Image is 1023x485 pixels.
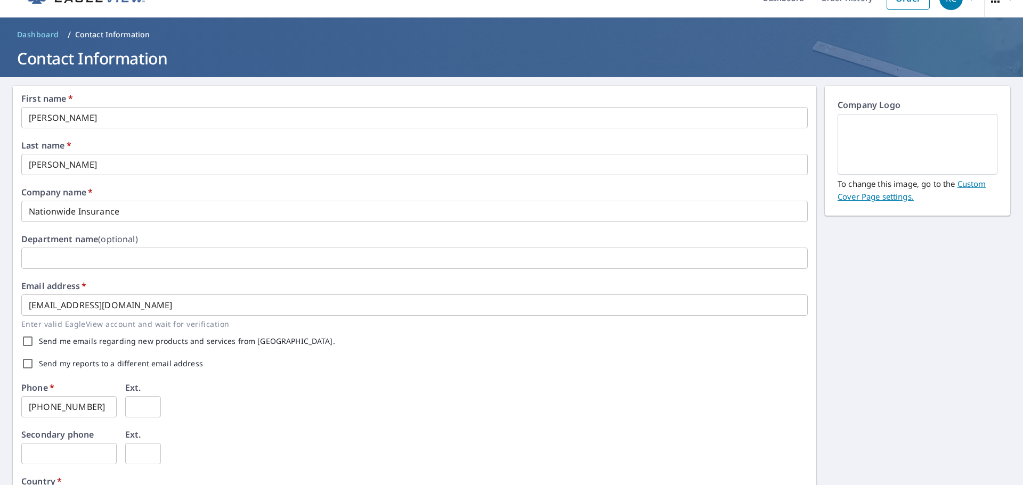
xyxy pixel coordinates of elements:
p: Company Logo [838,98,997,114]
h1: Contact Information [13,47,1010,69]
p: Contact Information [75,29,150,40]
span: Dashboard [17,29,59,40]
label: Company name [21,188,93,196]
label: Secondary phone [21,430,94,439]
img: EmptyCustomerLogo.png [850,116,985,173]
p: Enter valid EagleView account and wait for verification [21,318,800,330]
label: Send me emails regarding new products and services from [GEOGRAPHIC_DATA]. [39,338,335,345]
label: Last name [21,141,71,150]
label: Phone [21,383,54,392]
label: Ext. [125,430,141,439]
p: To change this image, go to the [838,175,997,203]
label: First name [21,94,73,103]
label: Department name [21,235,138,243]
a: Dashboard [13,26,63,43]
nav: breadcrumb [13,26,1010,43]
label: Ext. [125,383,141,392]
b: (optional) [98,233,138,245]
label: Email address [21,282,86,290]
label: Send my reports to a different email address [39,360,203,367]
li: / [68,28,71,41]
